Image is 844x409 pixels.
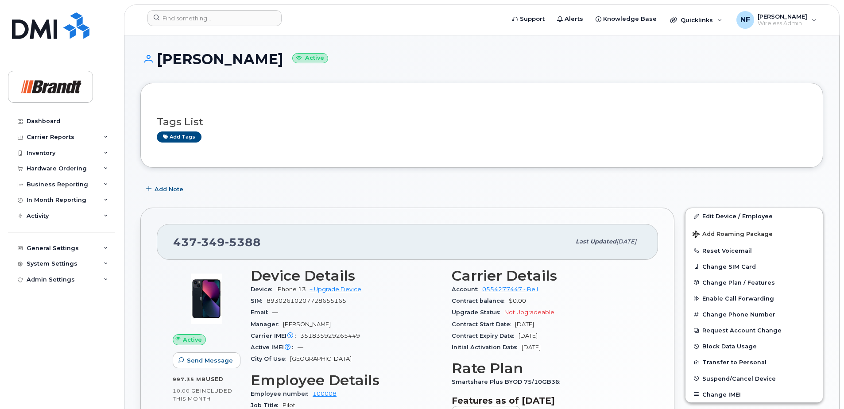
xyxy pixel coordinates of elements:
[519,332,538,339] span: [DATE]
[452,309,504,316] span: Upgrade Status
[576,238,616,245] span: Last updated
[251,344,298,351] span: Active IMEI
[173,352,240,368] button: Send Message
[251,268,441,284] h3: Device Details
[251,332,300,339] span: Carrier IMEI
[509,297,526,304] span: $0.00
[292,53,328,63] small: Active
[183,336,202,344] span: Active
[685,208,823,224] a: Edit Device / Employee
[267,297,346,304] span: 89302610207728655165
[452,286,482,293] span: Account
[685,322,823,338] button: Request Account Change
[452,332,519,339] span: Contract Expiry Date
[504,309,554,316] span: Not Upgradeable
[251,402,283,409] span: Job Title
[298,344,303,351] span: —
[685,386,823,402] button: Change IMEI
[522,344,541,351] span: [DATE]
[155,185,183,193] span: Add Note
[452,378,564,385] span: Smartshare Plus BYOD 75/10GB36
[515,321,534,328] span: [DATE]
[251,309,272,316] span: Email
[452,360,642,376] h3: Rate Plan
[452,321,515,328] span: Contract Start Date
[283,402,295,409] span: Pilot
[616,238,636,245] span: [DATE]
[251,390,313,397] span: Employee number
[283,321,331,328] span: [PERSON_NAME]
[251,321,283,328] span: Manager
[173,388,200,394] span: 10.00 GB
[452,395,642,406] h3: Features as of [DATE]
[702,375,776,382] span: Suspend/Cancel Device
[276,286,306,293] span: iPhone 13
[685,338,823,354] button: Block Data Usage
[452,344,522,351] span: Initial Activation Date
[685,354,823,370] button: Transfer to Personal
[685,224,823,243] button: Add Roaming Package
[685,290,823,306] button: Enable Call Forwarding
[685,306,823,322] button: Change Phone Number
[685,370,823,386] button: Suspend/Cancel Device
[180,272,233,325] img: image20231002-3703462-1ig824h.jpeg
[140,51,823,67] h1: [PERSON_NAME]
[173,376,206,382] span: 997.35 MB
[452,297,509,304] span: Contract balance
[251,286,276,293] span: Device
[685,274,823,290] button: Change Plan / Features
[482,286,538,293] a: 0554277447 - Bell
[225,235,261,249] span: 5388
[157,131,201,143] a: Add tags
[310,286,361,293] a: + Upgrade Device
[140,181,191,197] button: Add Note
[187,356,233,365] span: Send Message
[251,372,441,388] h3: Employee Details
[685,259,823,274] button: Change SIM Card
[173,387,232,402] span: included this month
[206,376,224,382] span: used
[173,235,261,249] span: 437
[693,231,773,239] span: Add Roaming Package
[251,297,267,304] span: SIM
[290,355,352,362] span: [GEOGRAPHIC_DATA]
[197,235,225,249] span: 349
[157,116,807,127] h3: Tags List
[702,295,774,302] span: Enable Call Forwarding
[313,390,337,397] a: 100008
[685,243,823,259] button: Reset Voicemail
[272,309,278,316] span: —
[251,355,290,362] span: City Of Use
[452,268,642,284] h3: Carrier Details
[702,279,775,286] span: Change Plan / Features
[300,332,360,339] span: 351835929265449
